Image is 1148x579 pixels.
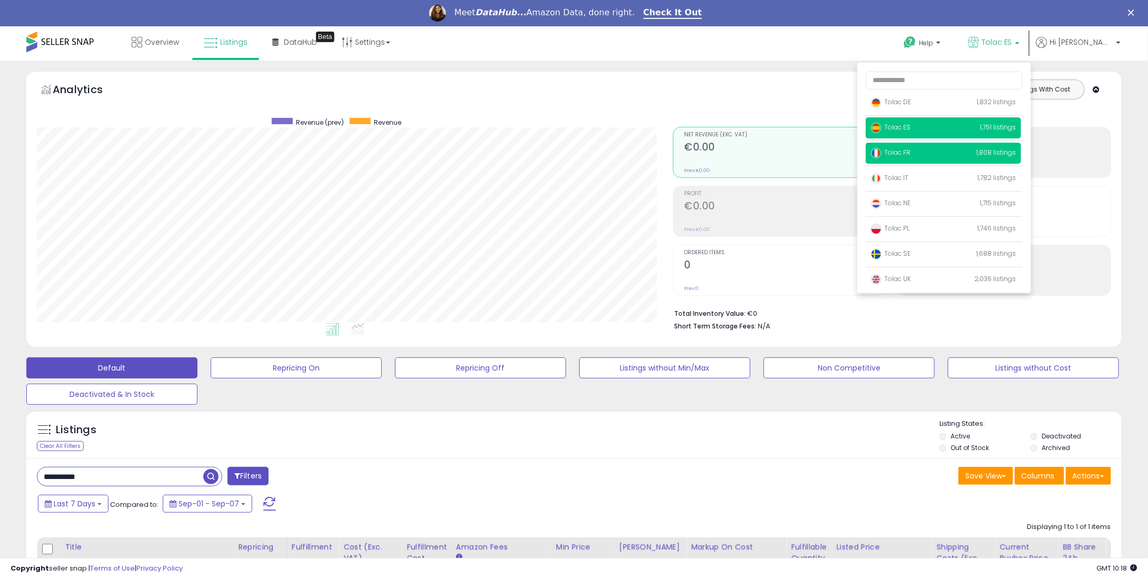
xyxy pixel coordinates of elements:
[1066,467,1111,485] button: Actions
[685,259,886,273] h2: 0
[871,274,882,285] img: uk.png
[26,384,197,405] button: Deactivated & In Stock
[951,432,971,441] label: Active
[56,423,96,437] h5: Listings
[579,357,750,378] button: Listings without Min/Max
[960,26,1027,61] a: Tolac ES
[675,322,757,331] b: Short Term Storage Fees:
[619,542,682,553] div: [PERSON_NAME]
[316,32,334,42] div: Tooltip anchor
[1050,37,1113,47] span: Hi [PERSON_NAME]
[958,467,1013,485] button: Save View
[687,537,787,579] th: The percentage added to the cost of goods (COGS) that forms the calculator for Min & Max prices.
[284,37,317,47] span: DataHub
[871,123,882,133] img: spain.png
[53,82,123,99] h5: Analytics
[871,198,911,207] span: Tolac NE
[836,542,927,553] div: Listed Price
[163,495,252,513] button: Sep-01 - Sep-07
[124,26,187,58] a: Overview
[871,224,909,233] span: Tolac PL
[919,38,933,47] span: Help
[685,191,886,197] span: Profit
[871,173,882,184] img: italy.png
[11,564,183,574] div: seller snap | |
[296,118,344,127] span: Revenue (prev)
[1097,563,1137,573] span: 2025-09-15 10:18 GMT
[54,498,95,509] span: Last 7 Days
[871,97,911,106] span: Tolac DE
[977,224,1016,233] span: 1,746 listings
[871,97,882,108] img: germany.png
[136,563,183,573] a: Privacy Policy
[939,419,1122,429] p: Listing States:
[871,249,911,258] span: Tolac SE
[974,274,1016,283] span: 2,036 listings
[871,274,911,283] span: Tolac UK
[982,37,1012,47] span: Tolac ES
[685,200,886,214] h2: €0.00
[976,249,1016,258] span: 1,688 listings
[685,226,710,233] small: Prev: €0.00
[951,443,989,452] label: Out of Stock
[110,500,159,510] span: Compared to:
[11,563,49,573] strong: Copyright
[1036,37,1121,61] a: Hi [PERSON_NAME]
[685,167,710,174] small: Prev: €0.00
[936,542,991,575] div: Shipping Costs (Exc. VAT)
[476,7,527,17] i: DataHub...
[871,123,911,132] span: Tolac ES
[1063,542,1101,564] div: BB Share 24h.
[644,7,702,19] a: Check It Out
[980,198,1016,207] span: 1,715 listings
[871,249,882,259] img: sweden.png
[374,118,402,127] span: Revenue
[227,467,269,485] button: Filters
[1015,467,1064,485] button: Columns
[871,148,911,157] span: Tolac FR
[685,141,886,155] h2: €0.00
[456,542,547,553] div: Amazon Fees
[1003,83,1081,96] button: Listings With Cost
[1022,471,1055,481] span: Columns
[685,285,699,292] small: Prev: 0
[871,148,882,158] img: france.png
[1042,432,1081,441] label: Deactivated
[292,542,334,553] div: Fulfillment
[895,28,951,61] a: Help
[407,542,447,564] div: Fulfillment Cost
[691,542,782,553] div: Markup on Cost
[1042,443,1070,452] label: Archived
[999,542,1054,564] div: Current Buybox Price
[675,309,746,318] b: Total Inventory Value:
[758,321,771,331] span: N/A
[196,26,255,58] a: Listings
[871,173,908,182] span: Tolac IT
[791,542,827,564] div: Fulfillable Quantity
[980,123,1016,132] span: 1,751 listings
[238,542,283,553] div: Repricing
[145,37,179,47] span: Overview
[429,5,446,22] img: Profile image for Georgie
[220,37,248,47] span: Listings
[977,173,1016,182] span: 1,782 listings
[334,26,398,58] a: Settings
[65,542,229,553] div: Title
[948,357,1119,378] button: Listings without Cost
[685,132,886,138] span: Net Revenue (Exc. VAT)
[685,250,886,256] span: Ordered Items
[90,563,135,573] a: Terms of Use
[37,441,84,451] div: Clear All Filters
[903,36,916,49] i: Get Help
[26,357,197,378] button: Default
[454,7,635,18] div: Meet Amazon Data, done right.
[211,357,382,378] button: Repricing On
[871,198,882,209] img: netherlands.png
[764,357,935,378] button: Non Competitive
[556,542,610,553] div: Min Price
[1027,522,1111,532] div: Displaying 1 to 1 of 1 items
[264,26,325,58] a: DataHub
[976,148,1016,157] span: 1,808 listings
[343,542,398,564] div: Cost (Exc. VAT)
[38,495,108,513] button: Last 7 Days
